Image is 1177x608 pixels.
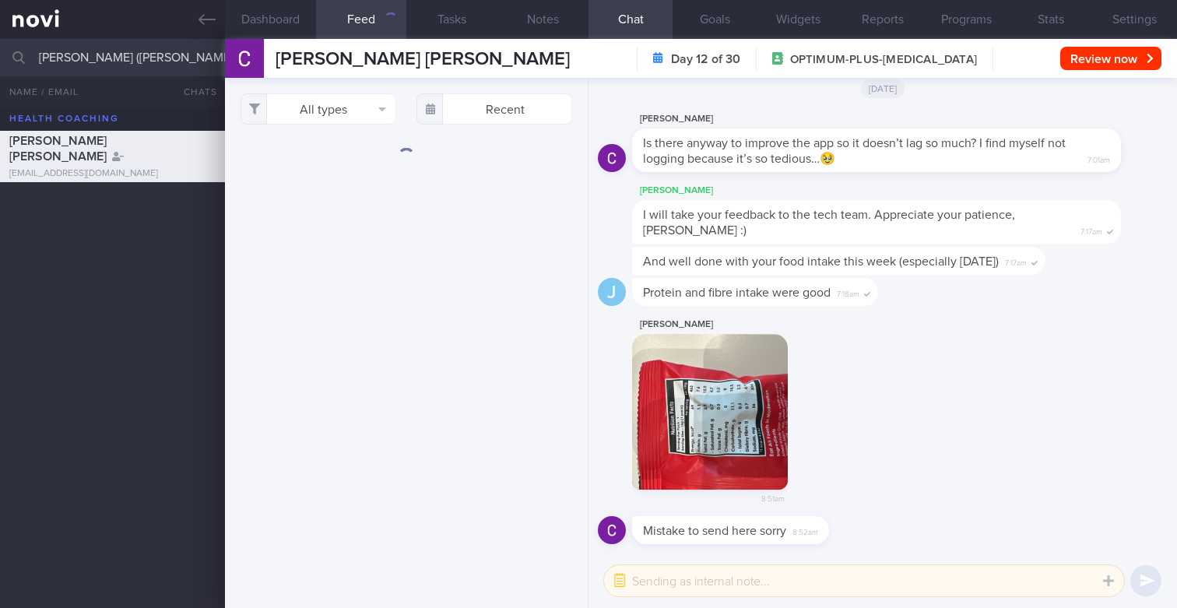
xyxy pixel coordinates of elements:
[761,490,785,504] span: 8:51am
[1005,254,1027,269] span: 7:17am
[598,278,626,307] div: J
[632,334,788,490] img: Photo by Catherine Merbouh
[643,209,1015,237] span: I will take your feedback to the tech team. Appreciate your patience, [PERSON_NAME] :)
[632,315,834,334] div: [PERSON_NAME]
[790,52,977,68] span: OPTIMUM-PLUS-[MEDICAL_DATA]
[837,285,859,300] span: 7:18am
[643,255,999,268] span: And well done with your food intake this week (especially [DATE])
[1087,151,1110,166] span: 7:01am
[1060,47,1161,70] button: Review now
[276,50,570,69] span: [PERSON_NAME] [PERSON_NAME]
[861,79,905,98] span: [DATE]
[9,135,107,163] span: [PERSON_NAME] [PERSON_NAME]
[632,110,1168,128] div: [PERSON_NAME]
[163,76,225,107] button: Chats
[1080,223,1102,237] span: 7:17am
[643,525,786,537] span: Mistake to send here sorry
[643,137,1066,165] span: Is there anyway to improve the app so it doesn’t lag so much? I find myself not logging because i...
[632,181,1168,200] div: [PERSON_NAME]
[792,523,818,538] span: 8:52am
[241,93,396,125] button: All types
[9,168,216,180] div: [EMAIL_ADDRESS][DOMAIN_NAME]
[643,286,831,299] span: Protein and fibre intake were good
[671,51,740,67] strong: Day 12 of 30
